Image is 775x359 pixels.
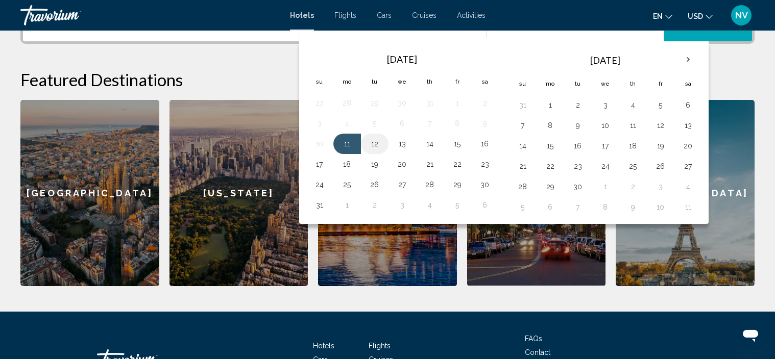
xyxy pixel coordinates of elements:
[394,137,410,151] button: Day 13
[735,10,748,20] span: NV
[299,5,487,41] button: Check in and out dates
[515,179,531,194] button: Day 28
[680,159,696,173] button: Day 27
[477,177,493,192] button: Day 30
[688,12,703,20] span: USD
[570,179,586,194] button: Day 30
[449,157,466,171] button: Day 22
[449,137,466,151] button: Day 15
[525,348,550,356] a: Contact
[652,139,669,153] button: Day 19
[333,48,471,70] th: [DATE]
[515,118,531,133] button: Day 7
[653,9,672,23] button: Change language
[515,159,531,173] button: Day 21
[20,100,159,286] a: [GEOGRAPHIC_DATA]
[652,179,669,194] button: Day 3
[542,200,559,214] button: Day 6
[652,98,669,112] button: Day 5
[625,98,641,112] button: Day 4
[570,159,586,173] button: Day 23
[367,116,383,131] button: Day 5
[525,335,542,343] span: FAQs
[477,96,493,110] button: Day 2
[680,179,696,194] button: Day 4
[369,342,391,350] a: Flights
[290,11,314,19] a: Hotels
[515,139,531,153] button: Day 14
[422,177,438,192] button: Day 28
[680,139,696,153] button: Day 20
[477,116,493,131] button: Day 9
[680,98,696,112] button: Day 6
[20,69,755,90] h2: Featured Destinations
[734,318,767,351] iframe: Button to launch messaging window
[542,98,559,112] button: Day 1
[625,118,641,133] button: Day 11
[570,139,586,153] button: Day 16
[394,116,410,131] button: Day 6
[570,98,586,112] button: Day 2
[570,200,586,214] button: Day 7
[334,11,356,19] a: Flights
[422,157,438,171] button: Day 21
[652,200,669,214] button: Day 10
[311,96,328,110] button: Day 27
[542,179,559,194] button: Day 29
[23,5,752,41] div: Search widget
[597,159,614,173] button: Day 24
[394,157,410,171] button: Day 20
[339,177,355,192] button: Day 25
[537,48,674,72] th: [DATE]
[339,116,355,131] button: Day 4
[339,96,355,110] button: Day 28
[570,118,586,133] button: Day 9
[394,198,410,212] button: Day 3
[515,200,531,214] button: Day 5
[625,179,641,194] button: Day 2
[367,137,383,151] button: Day 12
[515,98,531,112] button: Day 31
[377,11,392,19] a: Cars
[169,100,308,286] a: [US_STATE]
[652,118,669,133] button: Day 12
[449,198,466,212] button: Day 5
[311,177,328,192] button: Day 24
[422,116,438,131] button: Day 7
[311,198,328,212] button: Day 31
[597,118,614,133] button: Day 10
[680,118,696,133] button: Day 13
[625,139,641,153] button: Day 18
[422,137,438,151] button: Day 14
[367,177,383,192] button: Day 26
[20,5,280,25] a: Travorium
[477,157,493,171] button: Day 23
[394,96,410,110] button: Day 30
[449,96,466,110] button: Day 1
[477,198,493,212] button: Day 6
[597,139,614,153] button: Day 17
[542,118,559,133] button: Day 8
[625,159,641,173] button: Day 25
[477,137,493,151] button: Day 16
[542,139,559,153] button: Day 15
[597,98,614,112] button: Day 3
[597,200,614,214] button: Day 8
[652,159,669,173] button: Day 26
[339,198,355,212] button: Day 1
[367,96,383,110] button: Day 29
[412,11,437,19] a: Cruises
[653,12,663,20] span: en
[311,116,328,131] button: Day 3
[313,342,334,350] a: Hotels
[449,177,466,192] button: Day 29
[457,11,486,19] a: Activities
[311,137,328,151] button: Day 10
